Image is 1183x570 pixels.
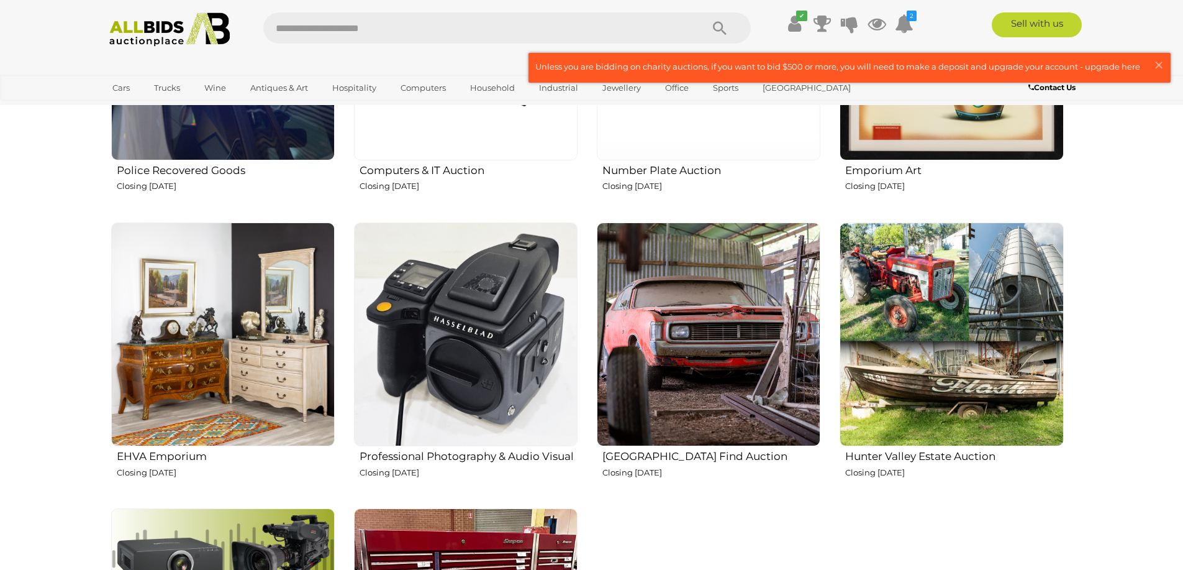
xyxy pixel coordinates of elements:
h2: Professional Photography & Audio Visual [360,448,578,462]
a: Wine [196,78,234,98]
a: Sell with us [992,12,1082,37]
h2: [GEOGRAPHIC_DATA] Find Auction [602,448,820,462]
h2: Number Plate Auction [602,162,820,177]
h2: Police Recovered Goods [117,162,335,177]
button: Search [689,12,751,44]
b: Contact Us [1028,83,1076,92]
h2: Computers & IT Auction [360,162,578,177]
p: Closing [DATE] [602,466,820,480]
h2: Hunter Valley Estate Auction [845,448,1063,462]
p: Closing [DATE] [117,179,335,193]
img: EHVA Emporium [111,223,335,446]
a: [GEOGRAPHIC_DATA] [755,78,859,98]
p: Closing [DATE] [845,466,1063,480]
p: Closing [DATE] [117,466,335,480]
a: Cars [104,78,138,98]
h2: Emporium Art [845,162,1063,177]
p: Closing [DATE] [360,179,578,193]
a: [GEOGRAPHIC_DATA] Find Auction Closing [DATE] [596,222,820,499]
h2: EHVA Emporium [117,448,335,462]
a: Professional Photography & Audio Visual Closing [DATE] [353,222,578,499]
a: Antiques & Art [242,78,316,98]
img: Allbids.com.au [102,12,237,47]
a: Industrial [531,78,586,98]
a: Trucks [146,78,188,98]
a: Computers [392,78,454,98]
p: Closing [DATE] [602,179,820,193]
a: Household [462,78,523,98]
a: EHVA Emporium Closing [DATE] [111,222,335,499]
i: ✔ [796,11,807,21]
p: Closing [DATE] [845,179,1063,193]
a: Jewellery [594,78,649,98]
i: 2 [907,11,917,21]
img: Hunter Valley Estate Auction [840,223,1063,446]
a: Sports [705,78,746,98]
a: Hospitality [324,78,384,98]
a: Contact Us [1028,81,1079,94]
p: Closing [DATE] [360,466,578,480]
a: ✔ [786,12,804,35]
a: Hunter Valley Estate Auction Closing [DATE] [839,222,1063,499]
a: Office [657,78,697,98]
img: Professional Photography & Audio Visual [354,223,578,446]
span: × [1153,53,1164,77]
img: Hunter Valley Barn Find Auction [597,223,820,446]
a: 2 [895,12,913,35]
